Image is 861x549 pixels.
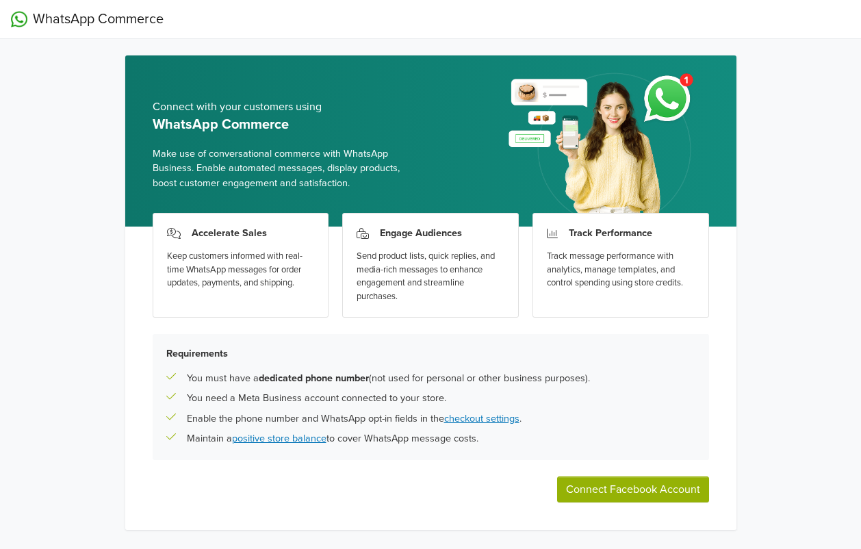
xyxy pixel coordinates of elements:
[166,348,695,359] h5: Requirements
[167,250,315,290] div: Keep customers informed with real-time WhatsApp messages for order updates, payments, and shipping.
[557,476,709,502] button: Connect Facebook Account
[187,371,590,386] p: You must have a (not used for personal or other business purposes).
[497,65,708,227] img: whatsapp_setup_banner
[153,101,420,114] h5: Connect with your customers using
[153,146,420,191] span: Make use of conversational commerce with WhatsApp Business. Enable automated messages, display pr...
[547,250,695,290] div: Track message performance with analytics, manage templates, and control spending using store cred...
[380,227,462,239] h3: Engage Audiences
[187,431,478,446] p: Maintain a to cover WhatsApp message costs.
[259,372,369,384] b: dedicated phone number
[569,227,652,239] h3: Track Performance
[187,411,522,426] p: Enable the phone number and WhatsApp opt-in fields in the .
[444,413,519,424] a: checkout settings
[11,11,27,27] img: WhatsApp
[357,250,504,303] div: Send product lists, quick replies, and media-rich messages to enhance engagement and streamline p...
[187,391,446,406] p: You need a Meta Business account connected to your store.
[232,433,326,444] a: positive store balance
[192,227,267,239] h3: Accelerate Sales
[153,116,420,133] h5: WhatsApp Commerce
[33,9,164,29] span: WhatsApp Commerce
